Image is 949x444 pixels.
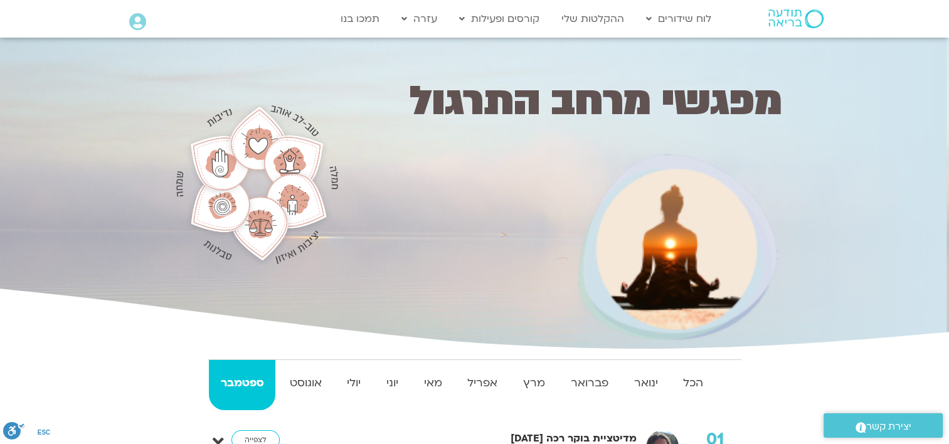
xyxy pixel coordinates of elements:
h1: מפגשי מרחב התרגול [354,83,782,120]
strong: יוני [375,374,410,393]
strong: ספטמבר [209,374,275,393]
strong: מאי [412,374,453,393]
strong: ינואר [622,374,669,393]
a: יולי [336,360,373,410]
strong: הכל [672,374,715,393]
a: מאי [412,360,453,410]
a: יצירת קשר [824,413,943,438]
a: אפריל [456,360,509,410]
a: קורסים ופעילות [453,7,546,31]
strong: אפריל [456,374,509,393]
strong: פברואר [559,374,620,393]
a: ההקלטות שלי [555,7,630,31]
a: מרץ [512,360,557,410]
a: לוח שידורים [640,7,718,31]
strong: מרץ [512,374,557,393]
img: תודעה בריאה [768,9,824,28]
a: יוני [375,360,410,410]
strong: יולי [336,374,373,393]
span: יצירת קשר [866,418,911,435]
a: תמכו בנו [334,7,386,31]
strong: אוגוסט [278,374,333,393]
a: ספטמבר [209,360,275,410]
a: הכל [672,360,715,410]
a: פברואר [559,360,620,410]
a: עזרה [395,7,443,31]
a: אוגוסט [278,360,333,410]
a: ינואר [622,360,669,410]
